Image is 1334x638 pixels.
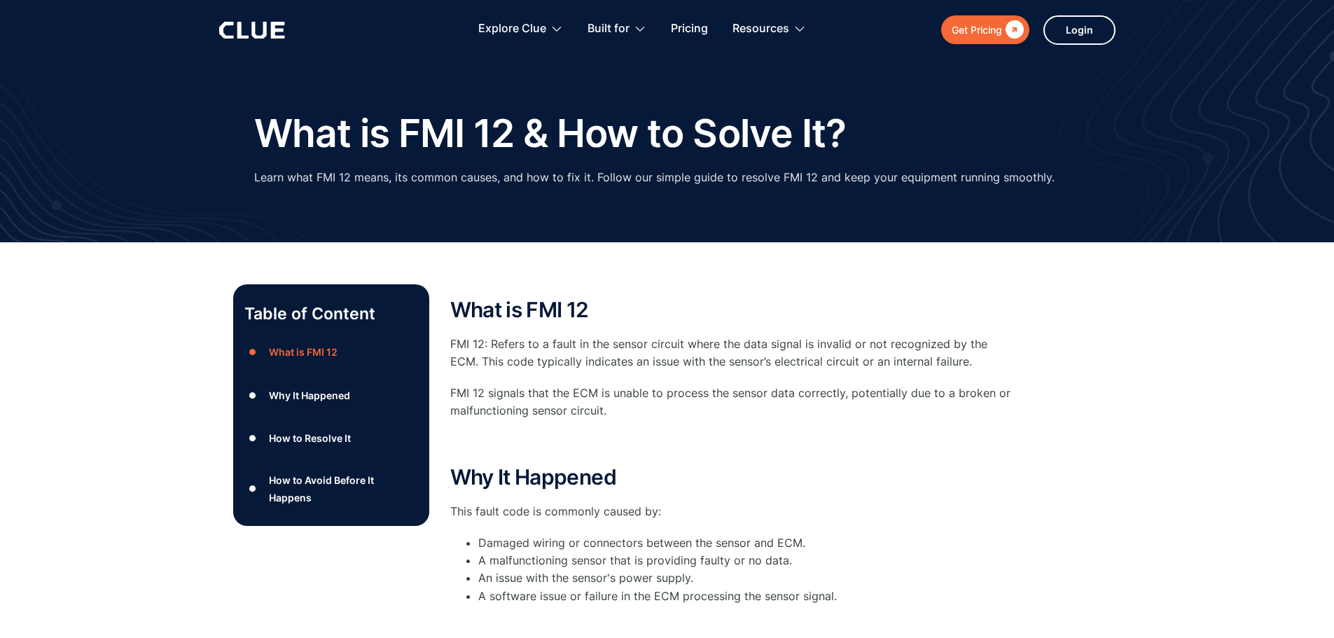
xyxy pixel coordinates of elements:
div:  [1002,21,1024,39]
div: What is FMI 12 [269,343,338,361]
div: Get Pricing [952,21,1002,39]
div: ● [244,342,261,363]
div: Built for [588,7,630,51]
p: Learn what FMI 12 means, its common causes, and how to fix it. Follow our simple guide to resolve... [254,169,1055,186]
p: Table of Content [244,303,418,325]
div: How to Avoid Before It Happens [269,471,417,506]
a: ●Why It Happened [244,384,418,405]
a: Pricing [671,7,708,51]
li: Damaged wiring or connectors between the sensor and ECM. [478,534,1010,552]
h2: What is FMI 12 [450,298,1010,321]
p: This fault code is commonly caused by: [450,503,1010,520]
p: FMI 12 signals that the ECM is unable to process the sensor data correctly, potentially due to a ... [450,384,1010,419]
div: ● [244,478,261,499]
p: ‍ [450,434,1010,452]
h2: Why It Happened [450,466,1010,489]
a: ●How to Resolve It [244,428,418,449]
p: ‍ [450,612,1010,630]
li: An issue with the sensor's power supply. [478,569,1010,587]
div: Explore Clue [478,7,563,51]
a: Get Pricing [941,15,1029,44]
a: Login [1043,15,1116,45]
li: A malfunctioning sensor that is providing faulty or no data. [478,552,1010,569]
div: Resources [732,7,789,51]
div: How to Resolve It [269,429,351,447]
a: ●What is FMI 12 [244,342,418,363]
div: Explore Clue [478,7,546,51]
div: Built for [588,7,646,51]
p: FMI 12: Refers to a fault in the sensor circuit where the data signal is invalid or not recognize... [450,335,1010,370]
a: ●How to Avoid Before It Happens [244,471,418,506]
li: A software issue or failure in the ECM processing the sensor signal. [478,588,1010,605]
h1: What is FMI 12 & How to Solve It? [254,112,846,155]
div: ● [244,428,261,449]
div: Resources [732,7,806,51]
div: Why It Happened [269,387,350,404]
div: ● [244,384,261,405]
